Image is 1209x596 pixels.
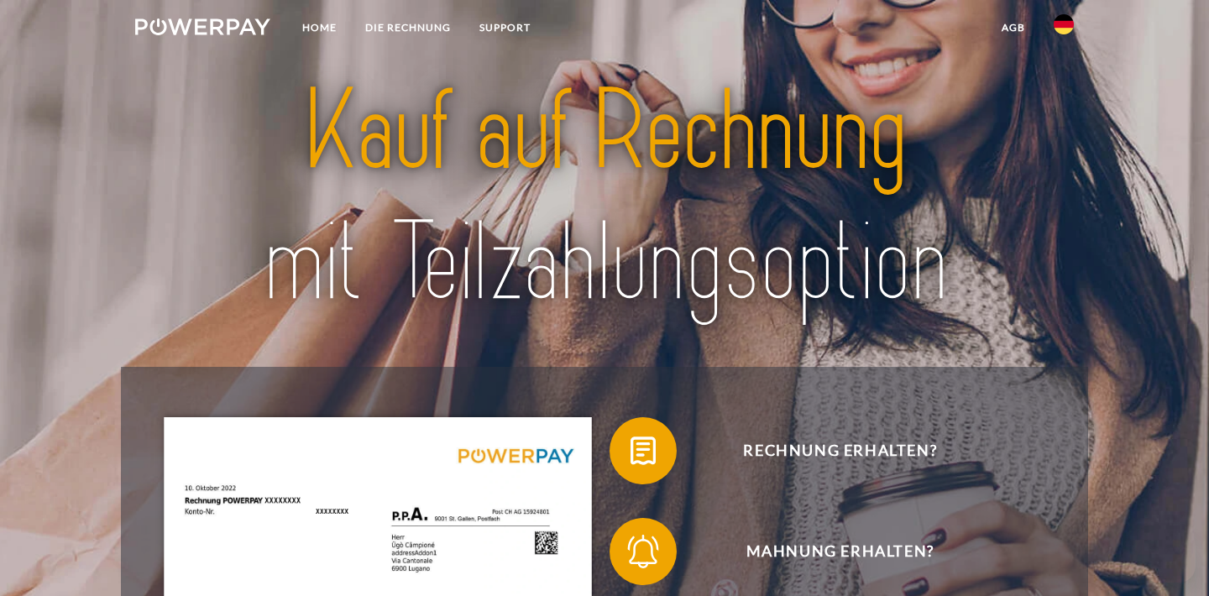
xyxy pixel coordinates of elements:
[135,18,270,35] img: logo-powerpay-white.svg
[635,518,1046,585] span: Mahnung erhalten?
[1054,14,1074,34] img: de
[622,430,664,472] img: qb_bill.svg
[181,60,1028,335] img: title-powerpay_de.svg
[987,13,1039,43] a: agb
[351,13,465,43] a: DIE RECHNUNG
[465,13,545,43] a: SUPPORT
[635,417,1046,484] span: Rechnung erhalten?
[288,13,351,43] a: Home
[1142,529,1196,583] iframe: Schaltfläche zum Öffnen des Messaging-Fensters
[610,518,1046,585] button: Mahnung erhalten?
[622,531,664,572] img: qb_bell.svg
[610,417,1046,484] button: Rechnung erhalten?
